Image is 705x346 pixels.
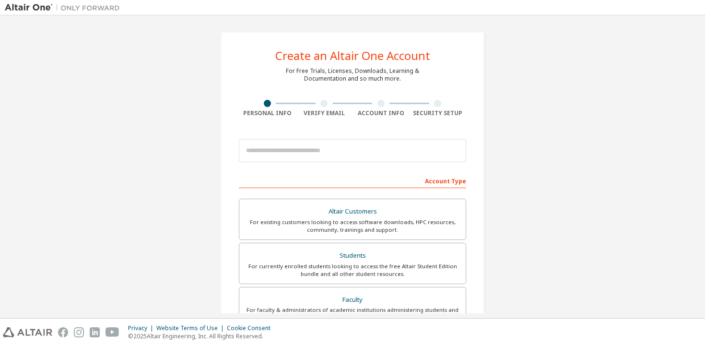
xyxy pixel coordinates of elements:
[239,173,466,188] div: Account Type
[245,218,460,234] div: For existing customers looking to access software downloads, HPC resources, community, trainings ...
[227,324,276,332] div: Cookie Consent
[245,293,460,307] div: Faculty
[352,109,410,117] div: Account Info
[245,249,460,262] div: Students
[3,327,52,337] img: altair_logo.svg
[245,262,460,278] div: For currently enrolled students looking to access the free Altair Student Edition bundle and all ...
[286,67,419,83] div: For Free Trials, Licenses, Downloads, Learning & Documentation and so much more.
[275,50,430,61] div: Create an Altair One Account
[245,306,460,322] div: For faculty & administrators of academic institutions administering students and accessing softwa...
[128,332,276,340] p: © 2025 Altair Engineering, Inc. All Rights Reserved.
[245,205,460,218] div: Altair Customers
[58,327,68,337] img: facebook.svg
[74,327,84,337] img: instagram.svg
[156,324,227,332] div: Website Terms of Use
[128,324,156,332] div: Privacy
[239,109,296,117] div: Personal Info
[5,3,125,12] img: Altair One
[90,327,100,337] img: linkedin.svg
[410,109,467,117] div: Security Setup
[296,109,353,117] div: Verify Email
[106,327,119,337] img: youtube.svg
